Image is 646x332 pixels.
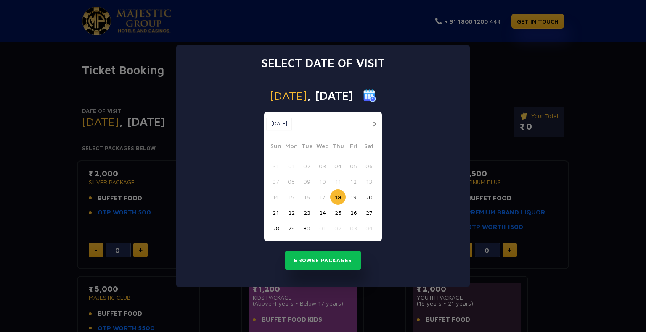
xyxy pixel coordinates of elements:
[285,251,361,270] button: Browse Packages
[346,189,361,205] button: 19
[315,174,330,189] button: 10
[283,158,299,174] button: 01
[268,220,283,236] button: 28
[361,174,377,189] button: 13
[268,174,283,189] button: 07
[330,220,346,236] button: 02
[299,141,315,153] span: Tue
[299,174,315,189] button: 09
[315,220,330,236] button: 01
[261,56,385,70] h3: Select date of visit
[283,220,299,236] button: 29
[315,189,330,205] button: 17
[330,174,346,189] button: 11
[283,205,299,220] button: 22
[330,205,346,220] button: 25
[346,158,361,174] button: 05
[346,174,361,189] button: 12
[283,189,299,205] button: 15
[315,158,330,174] button: 03
[363,89,376,102] img: calender icon
[361,220,377,236] button: 04
[268,141,283,153] span: Sun
[299,158,315,174] button: 02
[315,141,330,153] span: Wed
[266,118,292,130] button: [DATE]
[270,90,307,102] span: [DATE]
[299,189,315,205] button: 16
[346,220,361,236] button: 03
[361,205,377,220] button: 27
[361,189,377,205] button: 20
[330,189,346,205] button: 18
[361,141,377,153] span: Sat
[315,205,330,220] button: 24
[268,189,283,205] button: 14
[268,158,283,174] button: 31
[283,141,299,153] span: Mon
[330,158,346,174] button: 04
[330,141,346,153] span: Thu
[299,220,315,236] button: 30
[307,90,353,102] span: , [DATE]
[346,141,361,153] span: Fri
[361,158,377,174] button: 06
[283,174,299,189] button: 08
[346,205,361,220] button: 26
[299,205,315,220] button: 23
[268,205,283,220] button: 21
